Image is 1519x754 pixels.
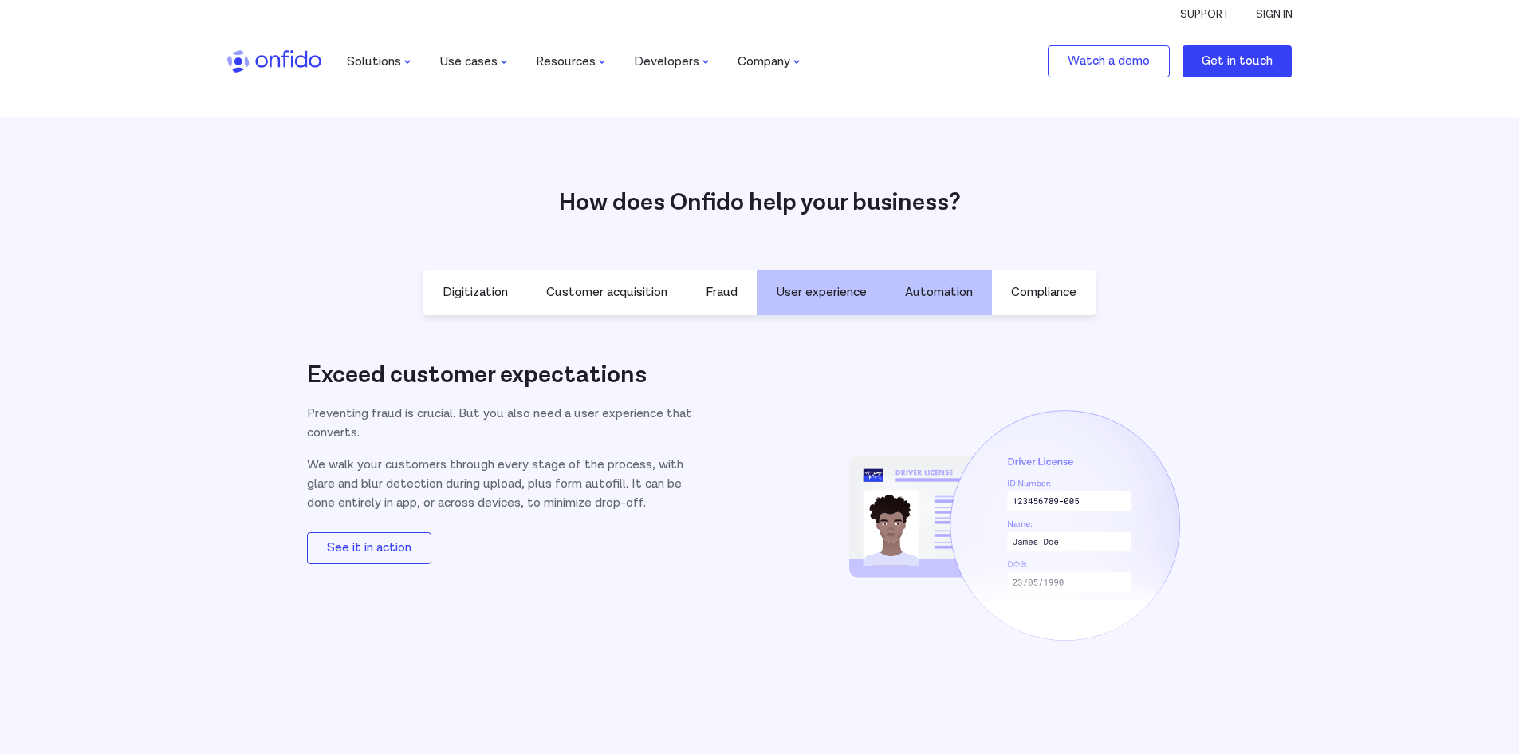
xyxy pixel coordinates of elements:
[523,41,621,83] button: Resources
[1183,45,1292,77] a: label-button
[401,55,414,68] img: svg+xml;base64,PD94bWwgdmVyc2lvbj0iMS4wIiBlbmNvZGluZz0iVVRGLTgiPz4KPHN2ZyB2ZXJzaW9uPSIxLjEiIHZpZX...
[992,270,1096,315] button: Compliance
[1256,8,1293,22] span: Sign in
[1256,6,1293,22] a: Sign in
[347,53,401,70] span: Solutions
[699,55,712,68] img: svg+xml;base64,PD94bWwgdmVyc2lvbj0iMS4wIiBlbmNvZGluZz0iVVRGLTgiPz4KPHN2ZyB2ZXJzaW9uPSIxLjEiIHZpZX...
[527,270,687,315] button: Customer acquisition
[725,41,816,83] button: Company
[334,41,427,83] button: Solutions
[886,270,992,315] button: Automation
[423,270,527,315] button: Digitization
[307,456,702,513] p: We walk your customers through every stage of the process, with glare and blur detection during u...
[596,55,608,68] img: svg+xml;base64,PD94bWwgdmVyc2lvbj0iMS4wIiBlbmNvZGluZz0iVVRGLTgiPz4KPHN2ZyB2ZXJzaW9uPSIxLjEiIHZpZX...
[439,53,498,70] span: Use cases
[327,539,411,558] div: See it in action
[227,50,322,73] img: Onfido logo home page
[1048,45,1170,77] a: label-button
[1011,283,1076,302] p: Compliance
[427,41,523,83] button: Use cases
[443,283,508,302] p: Digitization
[634,53,699,70] span: Developers
[790,55,803,68] img: svg+xml;base64,PD94bWwgdmVyc2lvbj0iMS4wIiBlbmNvZGluZz0iVVRGLTgiPz4KPHN2ZyB2ZXJzaW9uPSIxLjEiIHZpZX...
[307,360,702,392] h3: Exceed customer expectations
[307,405,702,443] p: Preventing fraud is crucial. But you also need a user experience that converts.
[905,283,973,302] p: Automation
[1202,52,1273,71] div: Get in touch
[757,270,886,315] button: User experience
[536,53,596,70] span: Resources
[498,55,510,68] img: svg+xml;base64,PD94bWwgdmVyc2lvbj0iMS4wIiBlbmNvZGluZz0iVVRGLTgiPz4KPHN2ZyB2ZXJzaW9uPSIxLjEiIHZpZX...
[521,188,999,219] h2: How does Onfido help your business?
[1180,6,1230,22] a: Support
[706,283,738,302] p: Fraud
[738,53,790,70] span: Company
[546,283,667,302] p: Customer acquisition
[621,41,725,83] button: Developers
[687,270,757,315] button: Fraud
[776,283,867,302] p: User experience
[1180,8,1230,22] span: Support
[1068,52,1150,71] div: Watch a demo
[849,360,1181,691] img: UX.svg
[307,532,431,564] a: label-button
